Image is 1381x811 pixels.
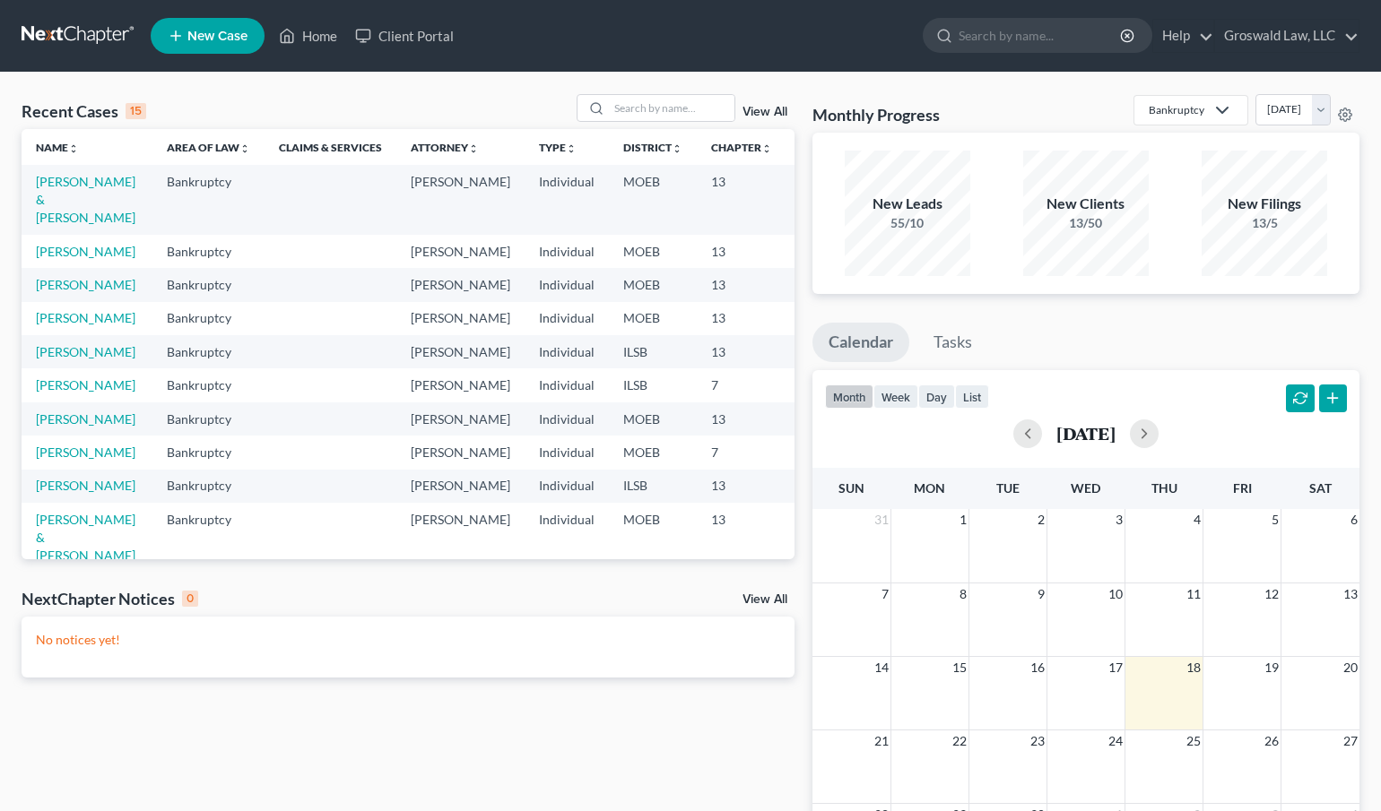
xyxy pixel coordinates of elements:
[525,302,609,335] td: Individual
[36,377,135,393] a: [PERSON_NAME]
[959,19,1123,52] input: Search by name...
[396,436,525,469] td: [PERSON_NAME]
[786,302,873,335] td: 25-42829
[1149,102,1204,117] div: Bankruptcy
[672,143,682,154] i: unfold_more
[697,335,786,368] td: 13
[1107,583,1125,605] span: 10
[396,470,525,503] td: [PERSON_NAME]
[152,268,265,301] td: Bankruptcy
[1202,214,1327,232] div: 13/5
[845,214,970,232] div: 55/10
[525,470,609,503] td: Individual
[609,368,697,401] td: ILSB
[396,302,525,335] td: [PERSON_NAME]
[36,344,135,359] a: [PERSON_NAME]
[609,268,697,301] td: MOEB
[873,657,890,678] span: 14
[411,141,479,154] a: Attorneyunfold_more
[239,143,250,154] i: unfold_more
[525,235,609,268] td: Individual
[187,30,248,43] span: New Case
[1192,509,1203,531] span: 4
[525,368,609,401] td: Individual
[396,268,525,301] td: [PERSON_NAME]
[697,436,786,469] td: 7
[36,141,79,154] a: Nameunfold_more
[152,235,265,268] td: Bankruptcy
[914,480,945,496] span: Mon
[68,143,79,154] i: unfold_more
[396,503,525,572] td: [PERSON_NAME]
[1309,480,1332,496] span: Sat
[697,368,786,401] td: 7
[36,444,135,460] a: [PERSON_NAME]
[761,143,772,154] i: unfold_more
[1185,583,1203,605] span: 11
[609,436,697,469] td: MOEB
[1342,657,1359,678] span: 20
[697,402,786,436] td: 13
[36,174,135,225] a: [PERSON_NAME] & [PERSON_NAME]
[152,470,265,503] td: Bankruptcy
[22,100,146,122] div: Recent Cases
[1107,730,1125,752] span: 24
[873,384,918,409] button: week
[955,384,989,409] button: list
[697,165,786,234] td: 13
[36,277,135,292] a: [PERSON_NAME]
[525,436,609,469] td: Individual
[609,235,697,268] td: MOEB
[1185,657,1203,678] span: 18
[1151,480,1177,496] span: Thu
[36,478,135,493] a: [PERSON_NAME]
[468,143,479,154] i: unfold_more
[182,591,198,607] div: 0
[951,657,968,678] span: 15
[1202,194,1327,214] div: New Filings
[1114,509,1125,531] span: 3
[525,165,609,234] td: Individual
[996,480,1020,496] span: Tue
[265,129,396,165] th: Claims & Services
[609,503,697,572] td: MOEB
[609,95,734,121] input: Search by name...
[1263,657,1281,678] span: 19
[1270,509,1281,531] span: 5
[1263,730,1281,752] span: 26
[396,402,525,436] td: [PERSON_NAME]
[167,141,250,154] a: Area of Lawunfold_more
[1233,480,1252,496] span: Fri
[396,165,525,234] td: [PERSON_NAME]
[539,141,577,154] a: Typeunfold_more
[958,509,968,531] span: 1
[525,335,609,368] td: Individual
[36,631,780,649] p: No notices yet!
[152,335,265,368] td: Bankruptcy
[36,244,135,259] a: [PERSON_NAME]
[396,235,525,268] td: [PERSON_NAME]
[958,583,968,605] span: 8
[917,323,988,362] a: Tasks
[152,368,265,401] td: Bankruptcy
[845,194,970,214] div: New Leads
[1107,657,1125,678] span: 17
[152,436,265,469] td: Bankruptcy
[1263,583,1281,605] span: 12
[270,20,346,52] a: Home
[609,402,697,436] td: MOEB
[711,141,772,154] a: Chapterunfold_more
[1071,480,1100,496] span: Wed
[1029,730,1047,752] span: 23
[609,165,697,234] td: MOEB
[609,470,697,503] td: ILSB
[873,730,890,752] span: 21
[786,470,873,503] td: 25-30671
[152,503,265,572] td: Bankruptcy
[609,302,697,335] td: MOEB
[525,503,609,572] td: Individual
[396,368,525,401] td: [PERSON_NAME]
[812,104,940,125] h3: Monthly Progress
[623,141,682,154] a: Districtunfold_more
[880,583,890,605] span: 7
